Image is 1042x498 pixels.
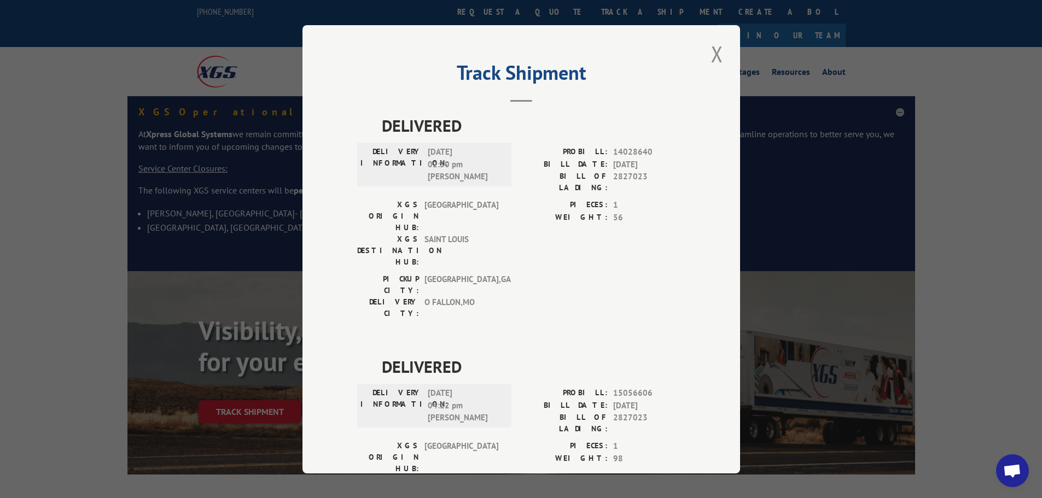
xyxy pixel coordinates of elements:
[613,387,685,400] span: 15056606
[424,233,498,268] span: SAINT LOUIS
[357,199,419,233] label: XGS ORIGIN HUB:
[428,146,502,183] span: [DATE] 02:30 pm [PERSON_NAME]
[613,158,685,171] span: [DATE]
[424,199,498,233] span: [GEOGRAPHIC_DATA]
[357,273,419,296] label: PICKUP CITY:
[382,113,685,138] span: DELIVERED
[613,199,685,212] span: 1
[357,440,419,474] label: XGS ORIGIN HUB:
[357,65,685,86] h2: Track Shipment
[521,211,608,224] label: WEIGHT:
[357,296,419,319] label: DELIVERY CITY:
[613,452,685,465] span: 98
[424,273,498,296] span: [GEOGRAPHIC_DATA] , GA
[382,354,685,379] span: DELIVERED
[521,158,608,171] label: BILL DATE:
[424,296,498,319] span: O FALLON , MO
[613,440,685,453] span: 1
[428,387,502,424] span: [DATE] 04:22 pm [PERSON_NAME]
[613,412,685,435] span: 2827023
[613,171,685,194] span: 2827023
[360,146,422,183] label: DELIVERY INFORMATION:
[708,39,726,69] button: Close modal
[521,412,608,435] label: BILL OF LADING:
[521,452,608,465] label: WEIGHT:
[521,171,608,194] label: BILL OF LADING:
[521,440,608,453] label: PIECES:
[360,387,422,424] label: DELIVERY INFORMATION:
[521,399,608,412] label: BILL DATE:
[521,199,608,212] label: PIECES:
[613,211,685,224] span: 56
[424,440,498,474] span: [GEOGRAPHIC_DATA]
[521,387,608,400] label: PROBILL:
[613,399,685,412] span: [DATE]
[357,233,419,268] label: XGS DESTINATION HUB:
[521,146,608,159] label: PROBILL:
[996,454,1029,487] a: Open chat
[613,146,685,159] span: 14028640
